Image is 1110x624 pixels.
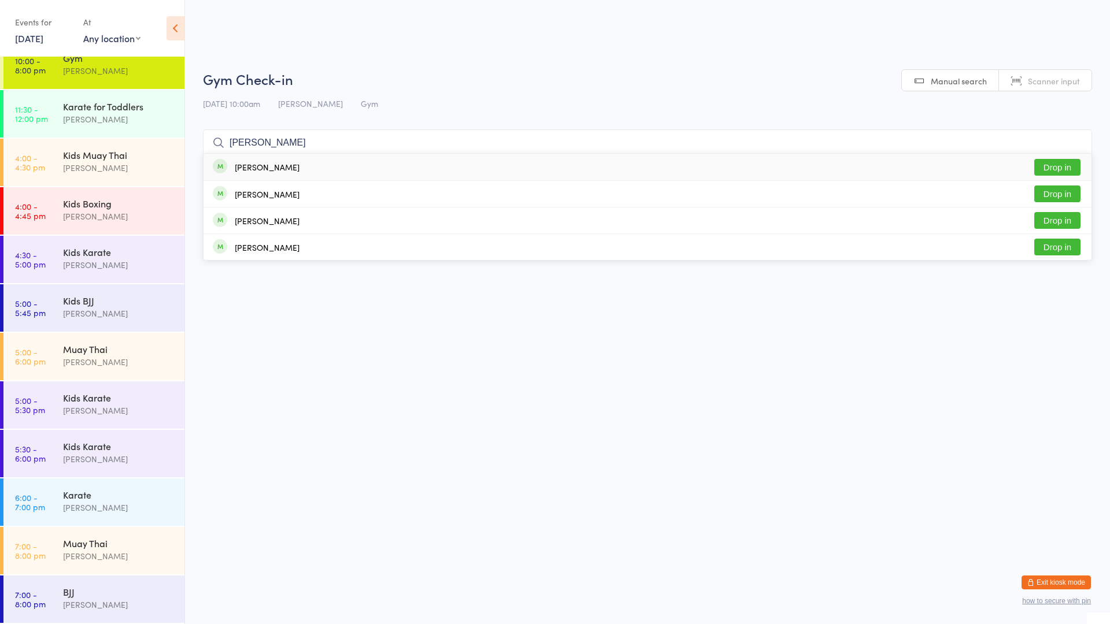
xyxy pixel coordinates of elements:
div: [PERSON_NAME] [235,243,299,252]
time: 10:00 - 8:00 pm [15,56,46,75]
a: [DATE] [15,32,43,44]
span: Manual search [931,75,987,87]
div: Muay Thai [63,537,175,549]
div: Kids Karate [63,440,175,452]
div: Events for [15,13,72,32]
div: Karate for Toddlers [63,100,175,113]
time: 5:00 - 6:00 pm [15,347,46,366]
a: 4:00 -4:30 pmKids Muay Thai[PERSON_NAME] [3,139,184,186]
div: Gym [63,51,175,64]
time: 6:00 - 7:00 pm [15,493,45,511]
a: 5:00 -5:30 pmKids Karate[PERSON_NAME] [3,381,184,429]
h2: Gym Check-in [203,69,1092,88]
div: Karate [63,488,175,501]
div: [PERSON_NAME] [63,113,175,126]
time: 5:30 - 6:00 pm [15,444,46,463]
div: [PERSON_NAME] [63,64,175,77]
time: 7:00 - 8:00 pm [15,541,46,560]
a: 10:00 -8:00 pmGym[PERSON_NAME] [3,42,184,89]
a: 11:30 -12:00 pmKarate for Toddlers[PERSON_NAME] [3,90,184,138]
a: 5:00 -5:45 pmKids BJJ[PERSON_NAME] [3,284,184,332]
a: 5:30 -6:00 pmKids Karate[PERSON_NAME] [3,430,184,477]
a: 7:00 -8:00 pmBJJ[PERSON_NAME] [3,575,184,623]
div: [PERSON_NAME] [63,549,175,563]
time: 7:00 - 8:00 pm [15,590,46,608]
div: [PERSON_NAME] [63,210,175,223]
div: [PERSON_NAME] [63,161,175,174]
div: [PERSON_NAME] [63,404,175,417]
button: how to secure with pin [1022,597,1091,605]
div: [PERSON_NAME] [235,190,299,199]
time: 11:30 - 12:00 pm [15,105,48,123]
time: 5:00 - 5:30 pm [15,396,45,414]
a: 7:00 -8:00 pmMuay Thai[PERSON_NAME] [3,527,184,574]
div: Kids Muay Thai [63,148,175,161]
div: Kids Boxing [63,197,175,210]
div: [PERSON_NAME] [63,452,175,466]
div: [PERSON_NAME] [63,598,175,611]
div: Kids BJJ [63,294,175,307]
time: 4:00 - 4:30 pm [15,153,45,172]
a: 4:30 -5:00 pmKids Karate[PERSON_NAME] [3,236,184,283]
span: [PERSON_NAME] [278,98,343,109]
a: 5:00 -6:00 pmMuay Thai[PERSON_NAME] [3,333,184,380]
a: 4:00 -4:45 pmKids Boxing[PERSON_NAME] [3,187,184,235]
div: BJJ [63,585,175,598]
div: Kids Karate [63,391,175,404]
button: Exit kiosk mode [1022,575,1091,589]
div: [PERSON_NAME] [235,162,299,172]
button: Drop in [1034,159,1081,176]
div: [PERSON_NAME] [63,258,175,272]
input: Search [203,129,1092,156]
time: 5:00 - 5:45 pm [15,299,46,317]
button: Drop in [1034,185,1081,202]
time: 4:00 - 4:45 pm [15,202,46,220]
div: Muay Thai [63,343,175,355]
span: [DATE] 10:00am [203,98,260,109]
button: Drop in [1034,239,1081,255]
div: [PERSON_NAME] [63,307,175,320]
a: 6:00 -7:00 pmKarate[PERSON_NAME] [3,478,184,526]
span: Gym [361,98,378,109]
time: 4:30 - 5:00 pm [15,250,46,269]
div: [PERSON_NAME] [63,355,175,369]
span: Scanner input [1028,75,1080,87]
div: Any location [83,32,140,44]
div: [PERSON_NAME] [235,216,299,225]
div: At [83,13,140,32]
div: Kids Karate [63,246,175,258]
button: Drop in [1034,212,1081,229]
div: [PERSON_NAME] [63,501,175,514]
